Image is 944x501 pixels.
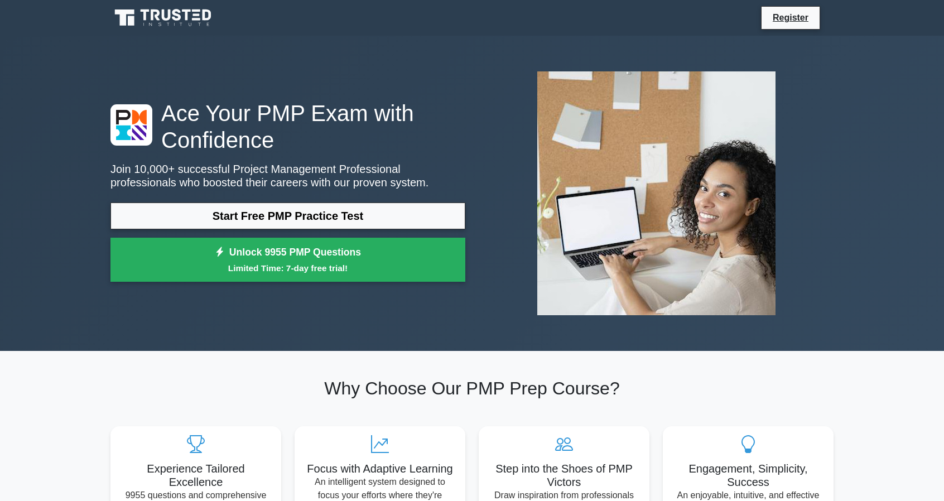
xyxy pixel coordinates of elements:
[672,462,825,489] h5: Engagement, Simplicity, Success
[766,11,815,25] a: Register
[110,238,465,282] a: Unlock 9955 PMP QuestionsLimited Time: 7-day free trial!
[488,462,640,489] h5: Step into the Shoes of PMP Victors
[110,203,465,229] a: Start Free PMP Practice Test
[110,162,465,189] p: Join 10,000+ successful Project Management Professional professionals who boosted their careers w...
[119,462,272,489] h5: Experience Tailored Excellence
[304,462,456,475] h5: Focus with Adaptive Learning
[124,262,451,274] small: Limited Time: 7-day free trial!
[110,378,834,399] h2: Why Choose Our PMP Prep Course?
[110,100,465,153] h1: Ace Your PMP Exam with Confidence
